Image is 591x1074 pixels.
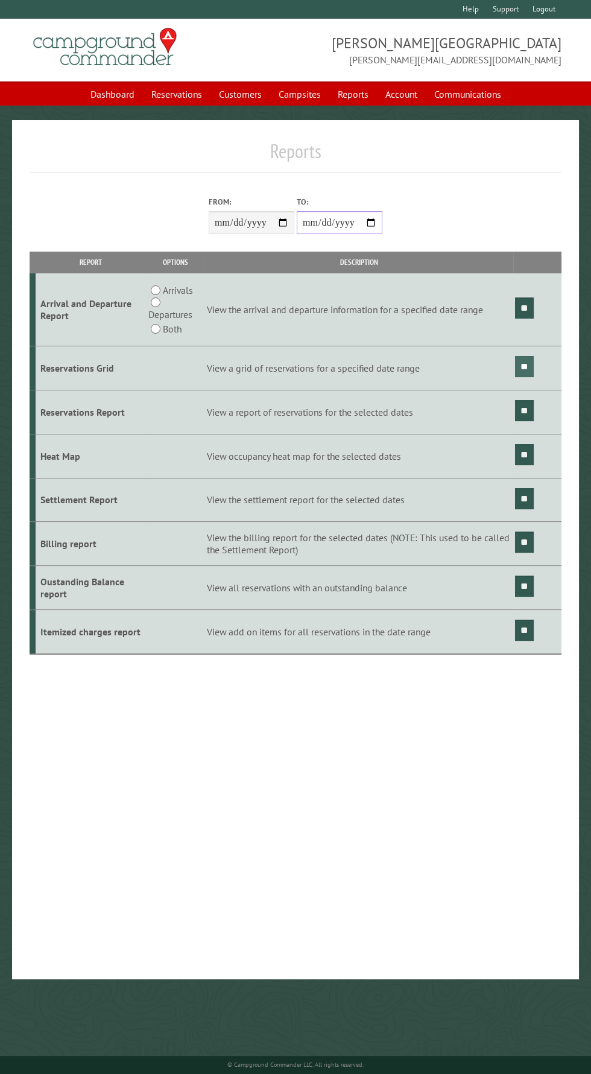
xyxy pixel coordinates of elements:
td: View add on items for all reservations in the date range [204,610,513,654]
a: Campsites [271,83,328,106]
td: Billing report [36,522,146,566]
a: Dashboard [83,83,142,106]
label: To: [297,196,382,208]
td: Reservations Report [36,390,146,434]
td: View all reservations with an outstanding balance [204,566,513,610]
td: Settlement Report [36,478,146,522]
small: © Campground Commander LLC. All rights reserved. [227,1061,364,1069]
a: Customers [212,83,269,106]
label: Both [163,322,182,336]
label: Arrivals [163,283,193,297]
td: View a report of reservations for the selected dates [204,390,513,434]
a: Communications [427,83,508,106]
th: Options [146,252,204,273]
img: Campground Commander [30,24,180,71]
td: View the arrival and departure information for a specified date range [204,273,513,346]
td: View a grid of reservations for a specified date range [204,346,513,390]
th: Description [204,252,513,273]
h1: Reports [30,139,561,173]
td: View occupancy heat map for the selected dates [204,434,513,478]
td: Itemized charges report [36,610,146,654]
td: Reservations Grid [36,346,146,390]
td: View the settlement report for the selected dates [204,478,513,522]
td: Heat Map [36,434,146,478]
th: Report [36,252,146,273]
td: Arrival and Departure Report [36,273,146,346]
label: From: [209,196,294,208]
span: [PERSON_NAME][GEOGRAPHIC_DATA] [PERSON_NAME][EMAIL_ADDRESS][DOMAIN_NAME] [295,33,561,67]
a: Reservations [144,83,209,106]
label: Departures [148,307,192,322]
a: Reports [330,83,376,106]
a: Account [378,83,425,106]
td: View the billing report for the selected dates (NOTE: This used to be called the Settlement Report) [204,522,513,566]
td: Oustanding Balance report [36,566,146,610]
